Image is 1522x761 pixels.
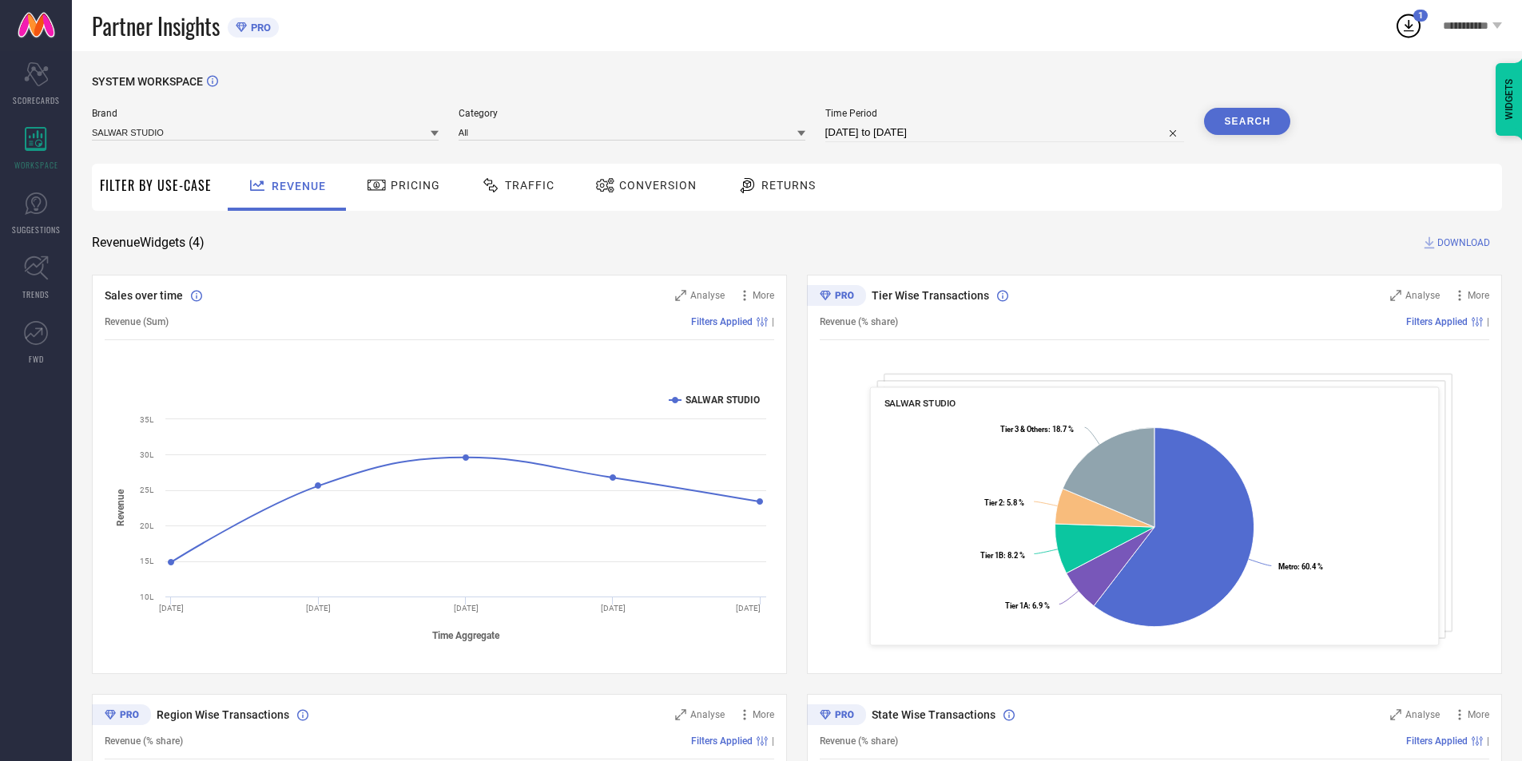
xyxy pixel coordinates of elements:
text: 10L [140,593,154,601]
text: : 6.9 % [1005,601,1050,610]
tspan: Metro [1278,562,1297,571]
span: | [772,735,774,747]
input: Select time period [825,123,1185,142]
span: Revenue (Sum) [105,316,169,327]
span: Filters Applied [1406,316,1468,327]
span: SALWAR STUDIO [884,398,956,409]
span: Filters Applied [691,735,753,747]
span: Category [459,108,805,119]
span: Revenue Widgets ( 4 ) [92,235,205,251]
tspan: Tier 1B [980,551,1003,560]
span: Analyse [1405,709,1440,720]
span: More [1468,709,1489,720]
text: [DATE] [306,604,331,612]
div: Open download list [1394,11,1423,40]
span: Traffic [505,179,554,192]
span: Brand [92,108,439,119]
span: Pricing [391,179,440,192]
text: [DATE] [736,604,761,612]
span: More [1468,290,1489,301]
text: 20L [140,521,154,530]
span: SUGGESTIONS [12,224,61,236]
span: SCORECARDS [13,94,60,106]
text: : 5.8 % [985,498,1025,507]
text: : 60.4 % [1278,562,1323,571]
span: Tier Wise Transactions [872,289,989,302]
span: State Wise Transactions [872,708,995,721]
text: 25L [140,486,154,494]
span: Filters Applied [691,316,753,327]
text: [DATE] [159,604,184,612]
text: [DATE] [454,604,479,612]
span: | [1487,735,1489,747]
span: | [1487,316,1489,327]
span: Time Period [825,108,1185,119]
text: SALWAR STUDIO [685,394,760,406]
tspan: Tier 2 [985,498,1003,507]
span: Analyse [1405,290,1440,301]
span: Revenue (% share) [820,735,898,747]
svg: Zoom [1390,709,1401,720]
text: 35L [140,415,154,424]
span: Filters Applied [1406,735,1468,747]
text: : 8.2 % [980,551,1025,560]
text: : 18.7 % [1000,425,1074,434]
span: Conversion [619,179,697,192]
span: Region Wise Transactions [157,708,289,721]
span: Partner Insights [92,10,220,42]
svg: Zoom [675,290,686,301]
text: 15L [140,557,154,565]
div: Premium [807,285,866,309]
span: Returns [761,179,816,192]
text: 30L [140,450,154,459]
span: FWD [29,353,44,365]
span: More [753,290,774,301]
span: Revenue [272,180,326,192]
div: Premium [807,704,866,728]
span: More [753,709,774,720]
span: Revenue (% share) [105,735,183,747]
span: DOWNLOAD [1437,235,1490,251]
tspan: Tier 1A [1005,601,1029,610]
span: Sales over time [105,289,183,302]
div: Premium [92,704,151,728]
tspan: Revenue [115,489,126,526]
svg: Zoom [1390,290,1401,301]
tspan: Time Aggregate [432,630,500,641]
text: [DATE] [601,604,626,612]
span: SYSTEM WORKSPACE [92,75,203,88]
svg: Zoom [675,709,686,720]
span: Revenue (% share) [820,316,898,327]
span: Analyse [690,290,725,301]
tspan: Tier 3 & Others [1000,425,1048,434]
button: Search [1204,108,1290,135]
span: WORKSPACE [14,159,58,171]
span: 1 [1418,10,1423,21]
span: Filter By Use-Case [100,176,212,195]
span: PRO [247,22,271,34]
span: | [772,316,774,327]
span: TRENDS [22,288,50,300]
span: Analyse [690,709,725,720]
